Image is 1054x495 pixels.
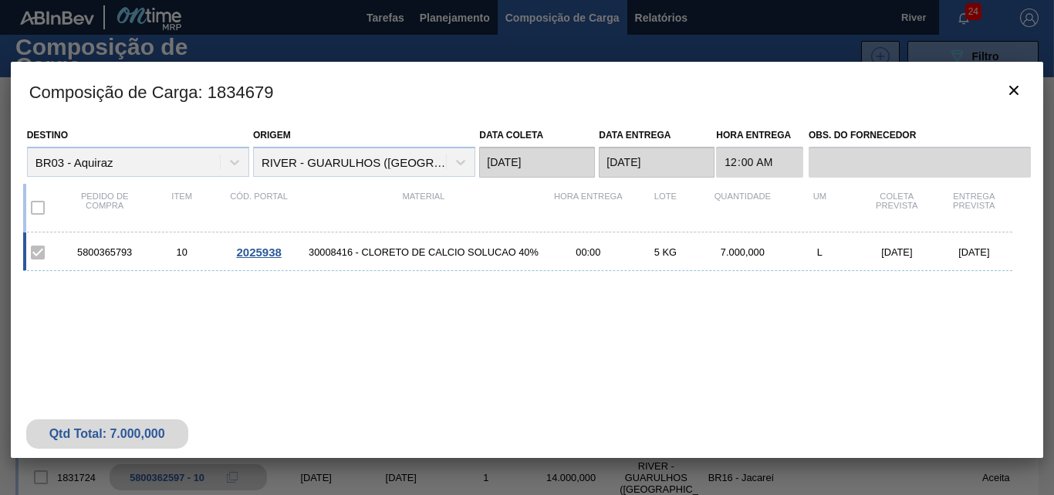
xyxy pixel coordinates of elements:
div: Cód. Portal [221,192,298,224]
label: Data entrega [599,130,671,141]
div: Quantidade [704,192,781,224]
div: UM [781,192,858,224]
h3: Composição de Carga : 1834679 [11,62,1044,120]
div: 00:00 [549,246,627,258]
input: dd/mm/yyyy [479,147,595,178]
div: Hora Entrega [549,192,627,224]
div: Material [298,192,550,224]
div: 10 [144,246,221,258]
span: 30008416 - CLORETO DE CALCIO SOLUCAO 40% [298,246,550,258]
div: Pedido de compra [66,192,144,224]
label: Origem [253,130,291,141]
div: 5800365793 [66,246,144,258]
div: Item [144,192,221,224]
input: dd/mm/yyyy [599,147,714,178]
div: Lote [627,192,704,224]
label: Obs. do Fornecedor [809,124,1031,147]
label: Data coleta [479,130,543,141]
span: 2025938 [236,246,281,259]
div: 5 KG [627,246,704,258]
div: Coleta Prevista [858,192,935,224]
label: Hora Entrega [716,124,803,147]
div: Entrega Prevista [935,192,1012,224]
div: L [781,246,858,258]
div: [DATE] [858,246,935,258]
label: Destino [27,130,68,141]
div: 7.000,000 [704,246,781,258]
div: Ir para o Pedido [221,246,298,259]
div: [DATE] [935,246,1012,258]
div: Qtd Total: 7.000,000 [38,427,177,441]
